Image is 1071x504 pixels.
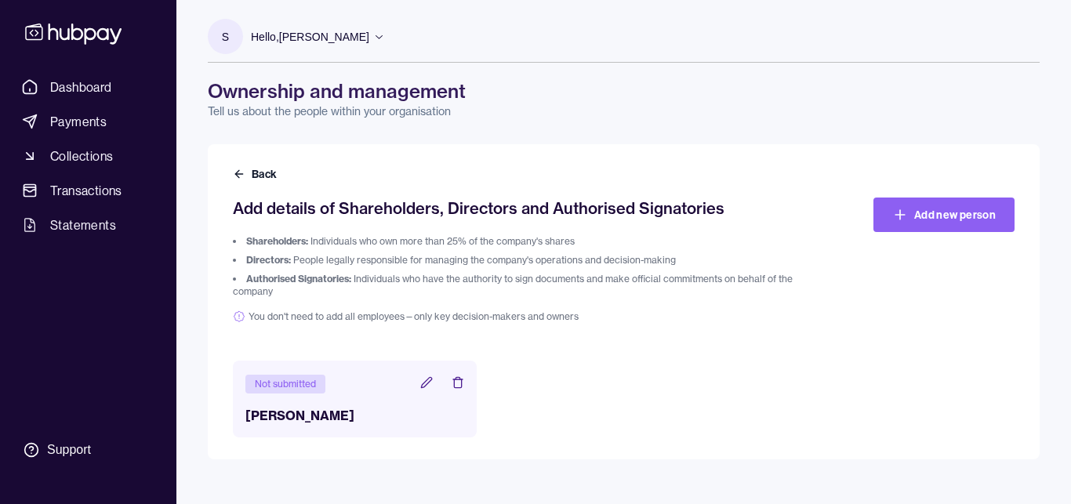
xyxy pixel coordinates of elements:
a: Statements [16,211,161,239]
p: Tell us about the people within your organisation [208,103,1040,119]
span: Payments [50,112,107,131]
span: Collections [50,147,113,165]
h1: Ownership and management [208,78,1040,103]
span: Shareholders: [246,235,308,247]
a: Transactions [16,176,161,205]
li: Individuals who have the authority to sign documents and make official commitments on behalf of t... [233,273,819,298]
div: Not submitted [245,375,325,393]
a: Support [16,433,161,466]
li: Individuals who own more than 25% of the company's shares [233,235,819,248]
a: Dashboard [16,73,161,101]
span: Authorised Signatories: [246,273,351,285]
a: Add new person [873,198,1015,232]
a: Payments [16,107,161,136]
a: Collections [16,142,161,170]
p: Hello, [PERSON_NAME] [251,28,369,45]
span: You don't need to add all employees—only key decision-makers and owners [233,310,819,323]
button: Back [233,166,280,182]
span: Dashboard [50,78,112,96]
p: S [222,28,229,45]
h2: Add details of Shareholders, Directors and Authorised Signatories [233,198,819,219]
li: People legally responsible for managing the company's operations and decision-making [233,254,819,267]
span: Statements [50,216,116,234]
h3: [PERSON_NAME] [245,406,464,425]
span: Transactions [50,181,122,200]
div: Support [47,441,91,459]
span: Directors: [246,254,291,266]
